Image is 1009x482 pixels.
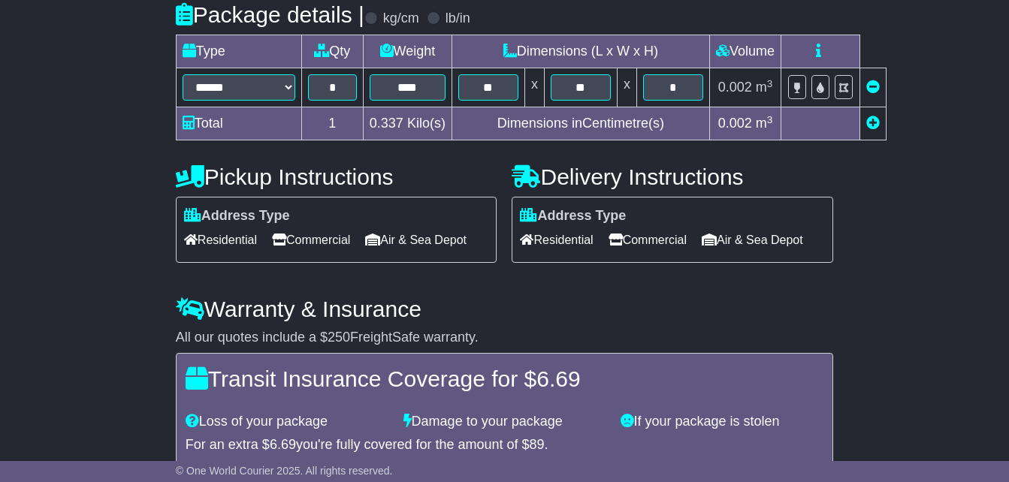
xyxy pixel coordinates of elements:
div: All our quotes include a $ FreightSafe warranty. [176,330,833,346]
td: Weight [363,35,452,68]
h4: Package details | [176,2,364,27]
td: Type [176,35,301,68]
span: 250 [328,330,350,345]
span: Commercial [272,228,350,252]
td: 1 [301,107,363,140]
span: m [756,80,773,95]
span: Commercial [609,228,687,252]
span: 6.69 [270,437,296,452]
label: kg/cm [383,11,419,27]
a: Remove this item [866,80,880,95]
h4: Pickup Instructions [176,164,497,189]
label: Address Type [184,208,290,224]
label: Address Type [520,208,626,224]
sup: 3 [767,114,773,125]
td: x [524,68,544,107]
td: Kilo(s) [363,107,452,140]
div: Damage to your package [396,414,614,430]
td: Total [176,107,301,140]
span: Air & Sea Depot [365,228,467,252]
h4: Warranty & Insurance [176,297,833,321]
sup: 3 [767,78,773,89]
span: Residential [520,228,593,252]
td: Dimensions (L x W x H) [452,35,709,68]
div: If your package is stolen [613,414,831,430]
td: x [617,68,636,107]
span: Air & Sea Depot [702,228,803,252]
span: 0.337 [370,116,403,131]
span: 6.69 [536,366,580,391]
div: Loss of your package [178,414,396,430]
div: For an extra $ you're fully covered for the amount of $ . [186,437,823,453]
td: Qty [301,35,363,68]
span: © One World Courier 2025. All rights reserved. [176,465,393,477]
h4: Transit Insurance Coverage for $ [186,366,823,391]
span: Residential [184,228,257,252]
span: 0.002 [718,80,752,95]
td: Volume [709,35,781,68]
span: 0.002 [718,116,752,131]
span: m [756,116,773,131]
span: 89 [530,437,545,452]
td: Dimensions in Centimetre(s) [452,107,709,140]
h4: Delivery Instructions [512,164,833,189]
label: lb/in [446,11,470,27]
a: Add new item [866,116,880,131]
